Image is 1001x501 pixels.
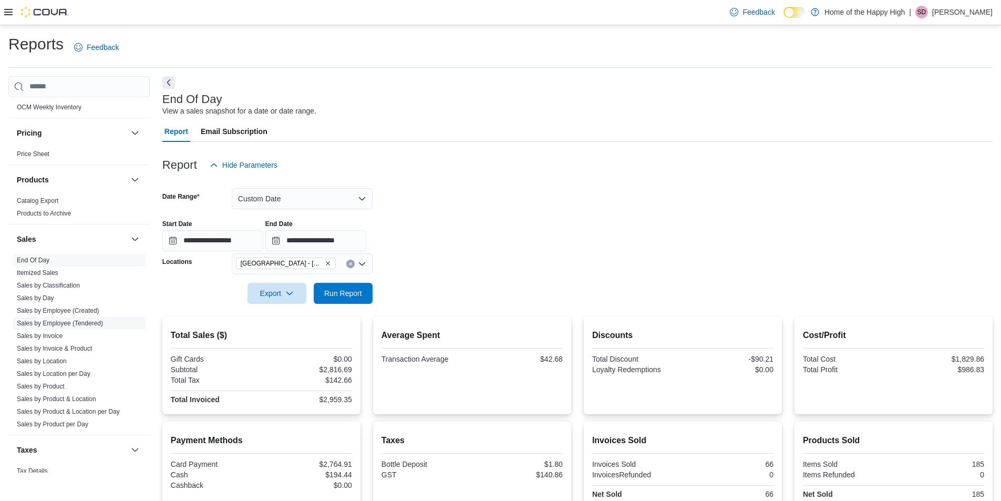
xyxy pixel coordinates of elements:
[171,471,260,479] div: Cash
[263,355,352,363] div: $0.00
[742,7,775,17] span: Feedback
[474,471,563,479] div: $140.86
[162,220,192,228] label: Start Date
[17,175,49,185] h3: Products
[909,6,911,18] p: |
[263,481,352,489] div: $0.00
[685,471,773,479] div: 0
[87,42,119,53] span: Feedback
[171,365,260,374] div: Subtotal
[254,283,300,304] span: Export
[21,7,68,17] img: Cova
[17,234,127,244] button: Sales
[171,329,352,342] h2: Total Sales ($)
[263,460,352,468] div: $2,764.91
[70,37,123,58] a: Feedback
[201,121,267,142] span: Email Subscription
[17,269,58,277] span: Itemized Sales
[325,260,331,267] button: Remove Sherwood Park - Baseline Road - Fire & Flower from selection in this group
[263,471,352,479] div: $194.44
[129,444,141,456] button: Taxes
[346,260,355,268] button: Clear input
[915,6,928,18] div: Sarah Davidson
[358,260,366,268] button: Open list of options
[592,329,773,342] h2: Discounts
[17,269,58,277] a: Itemized Sales
[17,383,65,390] a: Sales by Product
[803,434,984,447] h2: Products Sold
[8,148,150,165] div: Pricing
[265,220,293,228] label: End Date
[895,471,984,479] div: 0
[474,355,563,363] div: $42.68
[162,93,222,106] h3: End Of Day
[171,355,260,363] div: Gift Cards
[17,210,71,217] a: Products to Archive
[17,445,37,455] h3: Taxes
[17,128,127,138] button: Pricing
[824,6,905,18] p: Home of the Happy High
[592,460,681,468] div: Invoices Sold
[17,175,127,185] button: Products
[162,258,192,266] label: Locations
[129,233,141,246] button: Sales
[129,127,141,139] button: Pricing
[474,460,563,468] div: $1.80
[17,320,103,327] a: Sales by Employee (Tendered)
[803,355,892,363] div: Total Cost
[17,395,96,403] span: Sales by Product & Location
[232,188,373,209] button: Custom Date
[171,434,352,447] h2: Payment Methods
[17,395,96,403] a: Sales by Product & Location
[17,408,120,415] a: Sales by Product & Location per Day
[685,490,773,498] div: 66
[263,365,352,374] div: $2,816.69
[17,344,92,353] span: Sales by Invoice & Product
[895,365,984,374] div: $986.83
[8,465,150,494] div: Taxes
[171,481,260,489] div: Cashback
[265,230,366,251] input: Press the down key to open a popover containing a calendar.
[17,197,58,205] a: Catalog Export
[17,150,49,158] a: Price Sheet
[932,6,993,18] p: [PERSON_NAME]
[17,467,48,475] span: Tax Details
[263,376,352,384] div: $142.66
[17,332,63,340] a: Sales by Invoice
[17,281,80,290] span: Sales by Classification
[17,104,81,111] a: OCM Weekly Inventory
[162,106,316,117] div: View a sales snapshot for a date or date range.
[381,355,470,363] div: Transaction Average
[381,460,470,468] div: Bottle Deposit
[162,230,263,251] input: Press the down key to open a popover containing a calendar.
[162,159,197,171] h3: Report
[222,160,277,170] span: Hide Parameters
[17,445,127,455] button: Taxes
[592,490,622,498] strong: Net Sold
[381,434,563,447] h2: Taxes
[381,471,470,479] div: GST
[162,76,175,89] button: Next
[803,471,892,479] div: Items Refunded
[17,306,99,315] span: Sales by Employee (Created)
[171,395,220,404] strong: Total Invoiced
[236,258,336,269] span: Sherwood Park - Baseline Road - Fire & Flower
[314,283,373,304] button: Run Report
[8,34,64,55] h1: Reports
[241,258,323,269] span: [GEOGRAPHIC_DATA] - [GEOGRAPHIC_DATA] - Fire & Flower
[803,329,984,342] h2: Cost/Profit
[685,365,773,374] div: $0.00
[263,395,352,404] div: $2,959.35
[17,467,48,475] a: Tax Details
[592,365,681,374] div: Loyalty Redemptions
[592,471,681,479] div: InvoicesRefunded
[8,195,150,224] div: Products
[8,254,150,435] div: Sales
[17,294,54,302] span: Sales by Day
[17,370,90,377] a: Sales by Location per Day
[17,197,58,205] span: Catalog Export
[17,420,88,428] span: Sales by Product per Day
[162,192,200,201] label: Date Range
[685,355,773,363] div: -$90.21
